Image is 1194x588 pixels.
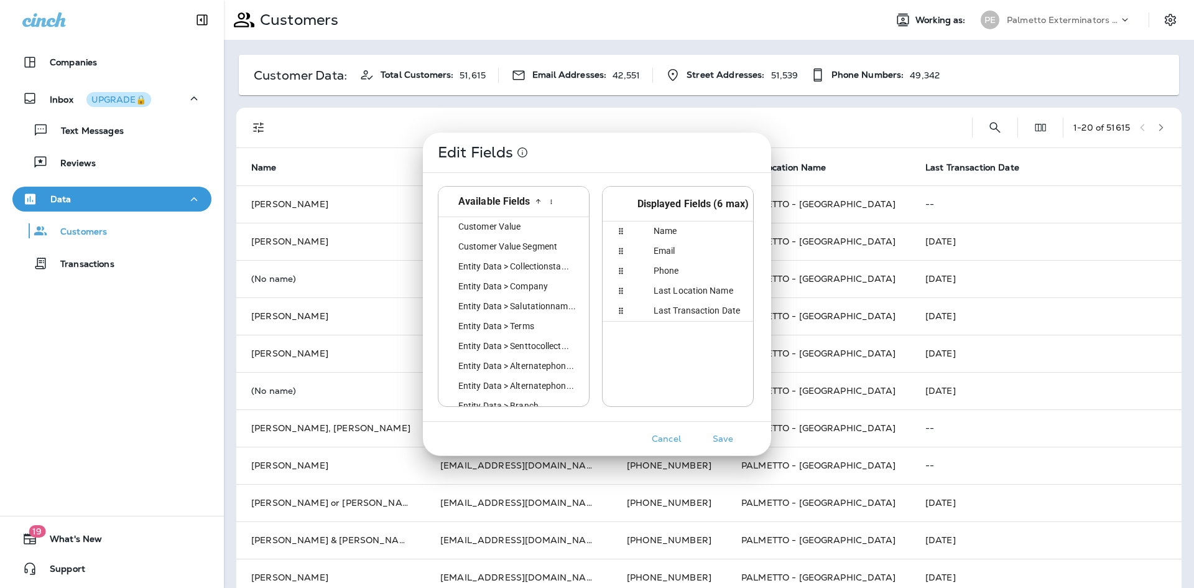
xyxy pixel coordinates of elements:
[639,246,675,256] span: Email
[443,341,569,351] span: Entity Data > Senttocollect...
[643,429,690,449] button: Cancel
[443,376,588,396] div: Entity Data > Alternatephoneextension
[443,281,548,291] span: Entity Data > Company
[443,361,574,371] span: Entity Data > Alternatephon...
[545,196,558,208] button: Available Fields column menu
[443,301,576,311] span: Entity Data > Salutationnam...
[445,195,530,207] div: Available Fields
[443,381,574,391] span: Entity Data > Alternatephon...
[639,286,733,296] span: Last Location Name
[639,306,740,315] span: Last Transaction Date
[443,222,521,231] span: Customer Value
[532,195,545,208] button: Sort
[639,226,677,236] span: Name
[700,429,746,449] button: Save
[516,146,529,159] div: Click on a field to add or remove it.
[639,266,678,276] span: Phone
[443,297,588,316] div: Entity Data > Salutationname
[443,321,534,331] span: Entity Data > Terms
[443,241,557,251] span: Customer Value Segment
[443,257,588,276] div: Entity Data > Collectionstage
[443,337,588,356] div: Entity Data > Senttocollectionagency
[637,198,749,210] div: Displayed Fields (6 max)
[443,357,588,376] div: Entity Data > Alternatephone
[443,261,569,271] span: Entity Data > Collectionsta...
